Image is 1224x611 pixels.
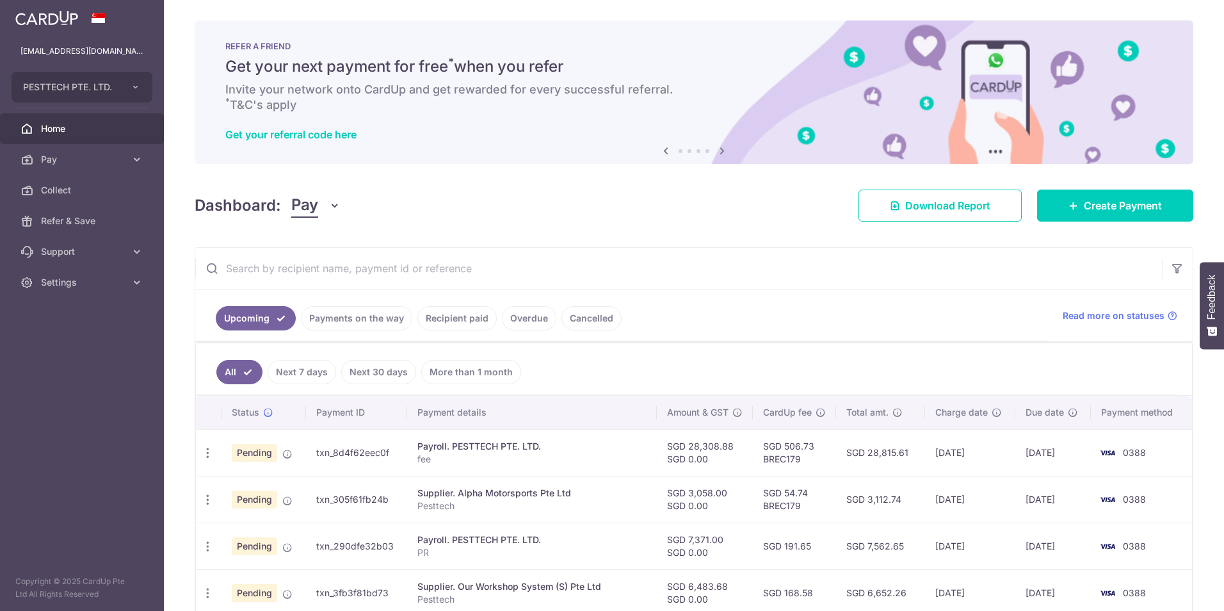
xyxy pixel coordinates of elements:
td: SGD 506.73 BREC179 [753,429,836,476]
a: More than 1 month [421,360,521,384]
th: Payment ID [306,396,408,429]
td: txn_8d4f62eec0f [306,429,408,476]
h6: Invite your network onto CardUp and get rewarded for every successful referral. T&C's apply [225,82,1163,113]
button: Feedback - Show survey [1200,262,1224,349]
span: Create Payment [1084,198,1162,213]
a: Next 30 days [341,360,416,384]
img: Bank Card [1095,492,1120,507]
a: Read more on statuses [1063,309,1177,322]
button: PESTTECH PTE. LTD. [12,72,152,102]
img: Bank Card [1095,539,1120,554]
td: SGD 3,058.00 SGD 0.00 [657,476,753,523]
td: SGD 3,112.74 [836,476,926,523]
td: [DATE] [1015,429,1091,476]
td: SGD 7,371.00 SGD 0.00 [657,523,753,569]
span: Status [232,406,259,419]
td: SGD 7,562.65 [836,523,926,569]
span: Collect [41,184,125,197]
a: All [216,360,262,384]
span: Pending [232,584,277,602]
span: Pay [291,193,318,218]
td: txn_305f61fb24b [306,476,408,523]
span: Settings [41,276,125,289]
span: 0388 [1123,587,1146,598]
td: [DATE] [1015,476,1091,523]
p: REFER A FRIEND [225,41,1163,51]
span: Home [41,122,125,135]
p: [EMAIL_ADDRESS][DOMAIN_NAME] [20,45,143,58]
iframe: Opens a widget where you can find more information [1142,573,1211,605]
td: [DATE] [925,429,1015,476]
td: [DATE] [925,523,1015,569]
img: Bank Card [1095,445,1120,460]
span: Read more on statuses [1063,309,1164,322]
td: [DATE] [1015,523,1091,569]
span: Download Report [905,198,990,213]
p: PR [417,546,647,559]
p: fee [417,453,647,466]
span: Refer & Save [41,215,125,227]
span: Pay [41,153,125,166]
a: Overdue [502,306,556,330]
td: SGD 54.74 BREC179 [753,476,836,523]
a: Payments on the way [301,306,412,330]
div: Supplier. Our Workshop System (S) Pte Ltd [417,580,647,593]
span: Due date [1026,406,1064,419]
span: CardUp fee [763,406,812,419]
button: Pay [291,193,341,218]
td: txn_290dfe32b03 [306,523,408,569]
div: Supplier. Alpha Motorsports Pte Ltd [417,487,647,500]
span: 0388 [1123,541,1146,551]
td: SGD 191.65 [753,523,836,569]
span: Pending [232,491,277,509]
h4: Dashboard: [195,194,281,217]
a: Upcoming [216,306,296,330]
td: [DATE] [925,476,1015,523]
span: Charge date [935,406,988,419]
a: Create Payment [1037,190,1193,222]
a: Next 7 days [268,360,336,384]
th: Payment method [1091,396,1192,429]
span: Pending [232,444,277,462]
span: Amount & GST [667,406,729,419]
td: SGD 28,308.88 SGD 0.00 [657,429,753,476]
img: CardUp [15,10,78,26]
input: Search by recipient name, payment id or reference [195,248,1162,289]
img: RAF banner [195,20,1193,164]
span: PESTTECH PTE. LTD. [23,81,118,94]
a: Get your referral code here [225,128,357,141]
a: Recipient paid [417,306,497,330]
span: Total amt. [846,406,889,419]
a: Download Report [858,190,1022,222]
h5: Get your next payment for free when you refer [225,56,1163,77]
span: Support [41,245,125,258]
th: Payment details [407,396,657,429]
div: Payroll. PESTTECH PTE. LTD. [417,534,647,546]
img: Bank Card [1095,585,1120,601]
a: Cancelled [561,306,622,330]
div: Payroll. PESTTECH PTE. LTD. [417,440,647,453]
span: Feedback [1206,275,1218,320]
span: Pending [232,537,277,555]
p: Pesttech [417,593,647,606]
span: 0388 [1123,494,1146,505]
p: Pesttech [417,500,647,512]
td: SGD 28,815.61 [836,429,926,476]
span: 0388 [1123,447,1146,458]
